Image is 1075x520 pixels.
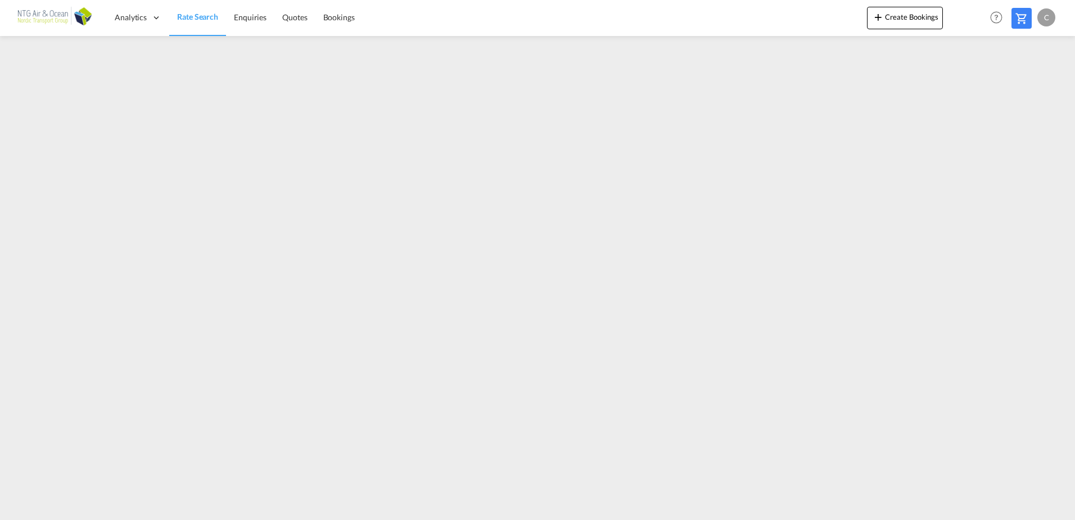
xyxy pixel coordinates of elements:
div: C [1037,8,1055,26]
span: Bookings [323,12,355,22]
span: Enquiries [234,12,267,22]
span: Rate Search [177,12,218,21]
div: Help [987,8,1011,28]
span: Quotes [282,12,307,22]
span: Help [987,8,1006,27]
img: af31b1c0b01f11ecbc353f8e72265e29.png [17,5,93,30]
md-icon: icon-plus 400-fg [871,10,885,24]
button: icon-plus 400-fgCreate Bookings [867,7,943,29]
span: Analytics [115,12,147,23]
